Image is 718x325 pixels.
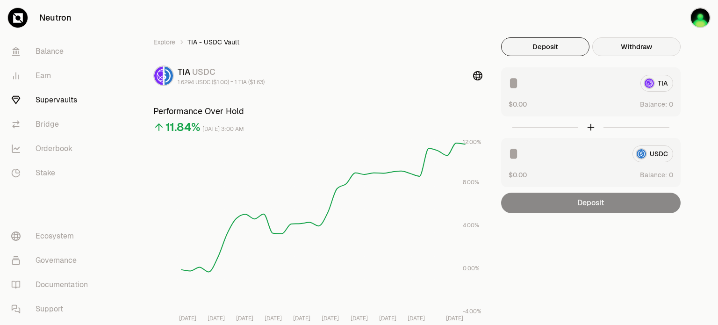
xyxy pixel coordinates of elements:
tspan: [DATE] [293,315,310,322]
button: $0.00 [509,99,527,109]
a: Support [4,297,101,321]
span: USDC [192,66,215,77]
nav: breadcrumb [153,37,482,47]
h3: Performance Over Hold [153,105,482,118]
a: Explore [153,37,175,47]
tspan: [DATE] [408,315,425,322]
tspan: 4.00% [463,222,479,229]
a: Supervaults [4,88,101,112]
div: 1.6294 USDC ($1.00) = 1 TIA ($1.63) [178,79,265,86]
div: TIA [178,65,265,79]
a: Orderbook [4,137,101,161]
div: [DATE] 3:00 AM [202,124,244,135]
a: Balance [4,39,101,64]
img: USDC Logo [165,66,173,85]
a: Stake [4,161,101,185]
tspan: 8.00% [463,179,479,186]
tspan: [DATE] [322,315,339,322]
a: Ecosystem [4,224,101,248]
a: Governance [4,248,101,273]
span: Balance: [640,170,667,180]
a: Documentation [4,273,101,297]
tspan: [DATE] [351,315,368,322]
tspan: [DATE] [208,315,225,322]
a: Earn [4,64,101,88]
tspan: [DATE] [236,315,253,322]
tspan: [DATE] [179,315,196,322]
span: Balance: [640,100,667,109]
button: $0.00 [509,170,527,180]
div: 11.84% [165,120,201,135]
tspan: [DATE] [379,315,396,322]
tspan: [DATE] [446,315,463,322]
img: main [690,7,711,28]
button: Withdraw [592,37,681,56]
img: TIA Logo [154,66,163,85]
button: Deposit [501,37,589,56]
tspan: 0.00% [463,265,480,272]
span: TIA - USDC Vault [187,37,239,47]
a: Bridge [4,112,101,137]
tspan: [DATE] [265,315,282,322]
tspan: 12.00% [463,138,481,146]
tspan: -4.00% [463,308,481,315]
